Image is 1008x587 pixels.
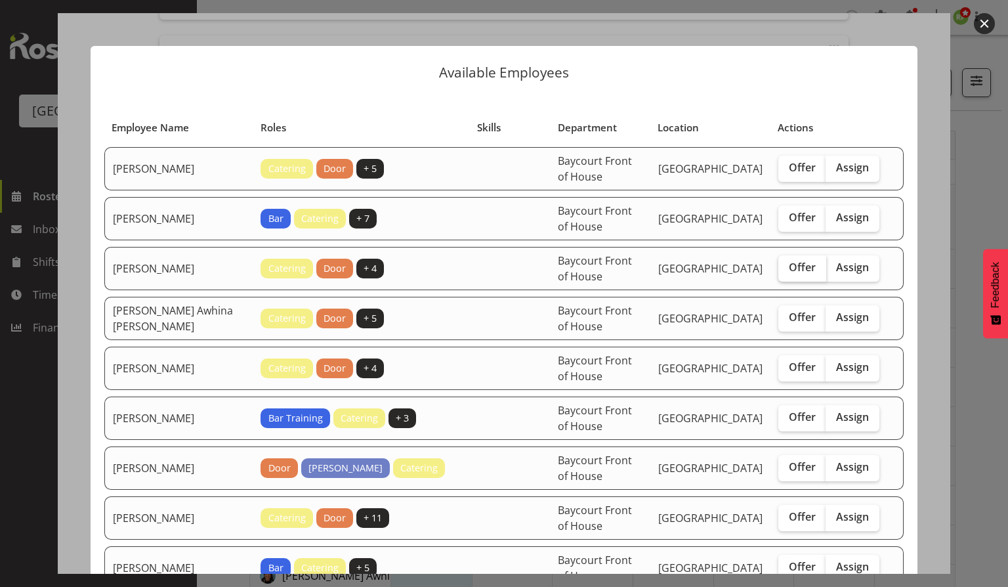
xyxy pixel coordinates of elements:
[364,162,377,176] span: + 5
[104,347,253,390] td: [PERSON_NAME]
[789,311,816,324] span: Offer
[836,360,869,374] span: Assign
[658,411,763,425] span: [GEOGRAPHIC_DATA]
[789,161,816,174] span: Offer
[104,147,253,190] td: [PERSON_NAME]
[104,297,253,340] td: [PERSON_NAME] Awhina [PERSON_NAME]
[789,261,816,274] span: Offer
[658,261,763,276] span: [GEOGRAPHIC_DATA]
[778,120,813,135] span: Actions
[836,560,869,573] span: Assign
[558,553,632,583] span: Baycourt Front of House
[658,511,763,525] span: [GEOGRAPHIC_DATA]
[558,453,632,483] span: Baycourt Front of House
[789,360,816,374] span: Offer
[268,311,306,326] span: Catering
[789,211,816,224] span: Offer
[261,120,286,135] span: Roles
[558,353,632,383] span: Baycourt Front of House
[301,211,339,226] span: Catering
[789,410,816,424] span: Offer
[558,120,617,135] span: Department
[558,503,632,533] span: Baycourt Front of House
[104,446,253,490] td: [PERSON_NAME]
[836,460,869,473] span: Assign
[268,162,306,176] span: Catering
[364,511,382,525] span: + 11
[268,361,306,376] span: Catering
[658,120,699,135] span: Location
[396,411,409,425] span: + 3
[324,261,346,276] span: Door
[104,197,253,240] td: [PERSON_NAME]
[558,204,632,234] span: Baycourt Front of House
[268,561,283,575] span: Bar
[836,161,869,174] span: Assign
[400,461,438,475] span: Catering
[836,211,869,224] span: Assign
[356,211,369,226] span: + 7
[836,510,869,523] span: Assign
[983,249,1008,338] button: Feedback - Show survey
[104,66,904,79] p: Available Employees
[268,261,306,276] span: Catering
[104,496,253,540] td: [PERSON_NAME]
[364,361,377,376] span: + 4
[324,361,346,376] span: Door
[324,511,346,525] span: Door
[324,311,346,326] span: Door
[341,411,378,425] span: Catering
[658,211,763,226] span: [GEOGRAPHIC_DATA]
[356,561,369,575] span: + 5
[477,120,501,135] span: Skills
[658,361,763,376] span: [GEOGRAPHIC_DATA]
[558,154,632,184] span: Baycourt Front of House
[364,261,377,276] span: + 4
[301,561,339,575] span: Catering
[558,403,632,433] span: Baycourt Front of House
[836,311,869,324] span: Assign
[836,410,869,424] span: Assign
[268,211,283,226] span: Bar
[112,120,189,135] span: Employee Name
[658,311,763,326] span: [GEOGRAPHIC_DATA]
[658,162,763,176] span: [GEOGRAPHIC_DATA]
[268,511,306,525] span: Catering
[308,461,383,475] span: [PERSON_NAME]
[558,253,632,284] span: Baycourt Front of House
[789,510,816,523] span: Offer
[268,411,323,425] span: Bar Training
[104,247,253,290] td: [PERSON_NAME]
[990,262,1001,308] span: Feedback
[658,561,763,575] span: [GEOGRAPHIC_DATA]
[789,560,816,573] span: Offer
[836,261,869,274] span: Assign
[789,460,816,473] span: Offer
[364,311,377,326] span: + 5
[268,461,291,475] span: Door
[324,162,346,176] span: Door
[658,461,763,475] span: [GEOGRAPHIC_DATA]
[104,397,253,440] td: [PERSON_NAME]
[558,303,632,334] span: Baycourt Front of House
